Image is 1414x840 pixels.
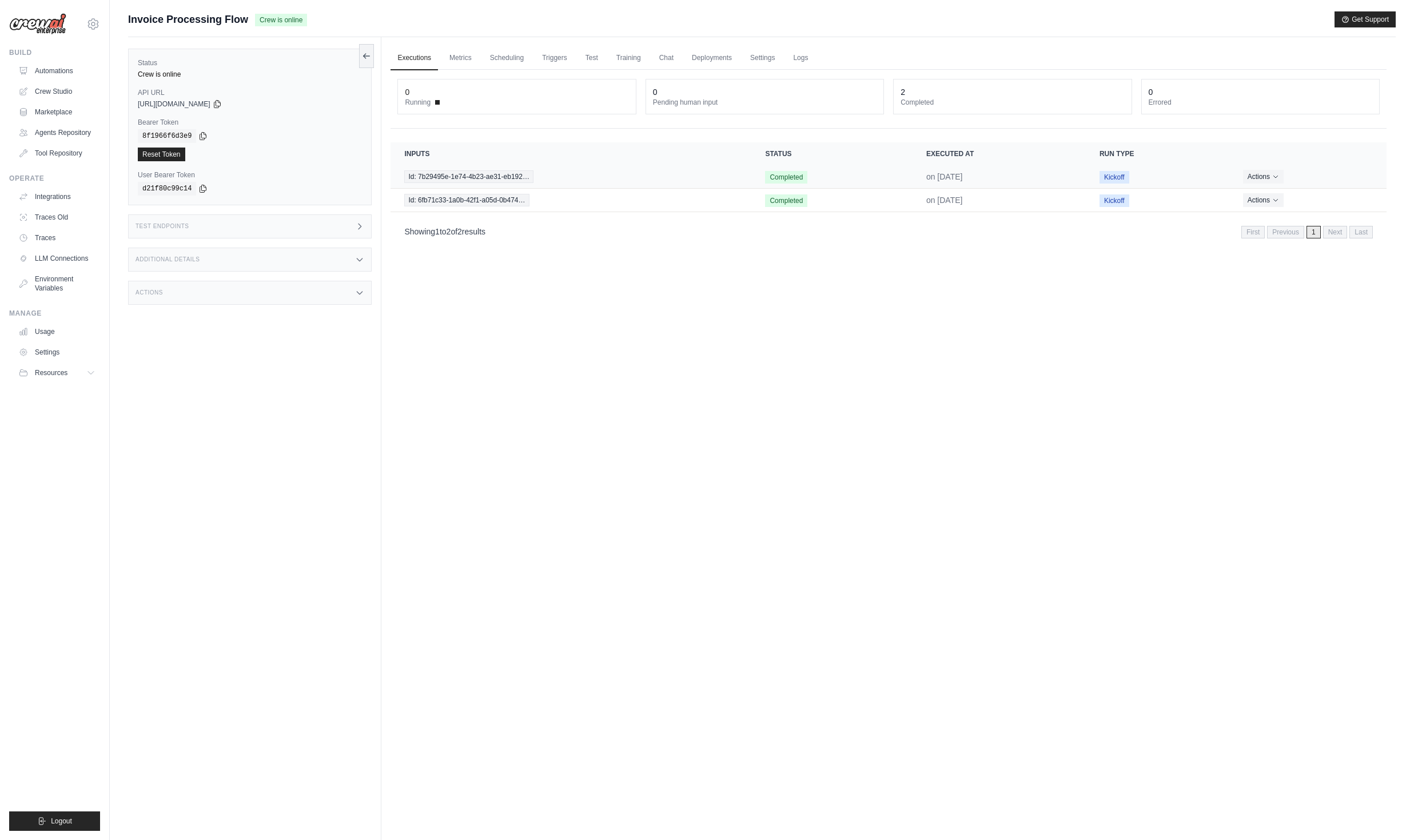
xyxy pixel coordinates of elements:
[447,227,451,236] span: 2
[1149,98,1372,107] dt: Errored
[405,98,431,107] span: Running
[1100,171,1129,184] span: Kickoff
[138,182,196,196] code: d21f80c99c14
[435,227,440,236] span: 1
[14,343,100,361] a: Settings
[685,46,739,70] a: Deployments
[14,82,100,101] a: Crew Studio
[901,86,905,98] div: 2
[1241,226,1265,238] span: First
[926,196,963,205] time: August 28, 2025 at 11:04 PDT
[138,148,185,161] a: Reset Token
[1335,11,1396,27] button: Get Support
[1357,785,1414,840] iframe: Chat Widget
[404,170,738,183] a: View execution details for Id
[653,86,658,98] div: 0
[1243,193,1284,207] button: Actions for execution
[14,188,100,206] a: Integrations
[9,811,100,831] button: Logout
[138,129,196,143] code: 8f1966f6d3e9
[138,118,362,127] label: Bearer Token
[1149,86,1153,98] div: 0
[1349,226,1373,238] span: Last
[9,13,66,35] img: Logo
[14,364,100,382] button: Resources
[9,174,100,183] div: Operate
[138,70,362,79] div: Crew is online
[14,229,100,247] a: Traces
[652,46,680,70] a: Chat
[610,46,648,70] a: Training
[743,46,782,70] a: Settings
[14,249,100,268] a: LLM Connections
[404,226,485,237] p: Showing to of results
[51,817,72,826] span: Logout
[9,309,100,318] div: Manage
[138,88,362,97] label: API URL
[138,170,362,180] label: User Bearer Token
[136,289,163,296] h3: Actions
[391,217,1387,246] nav: Pagination
[128,11,248,27] span: Invoice Processing Flow
[138,99,210,109] span: [URL][DOMAIN_NAME]
[255,14,307,26] span: Crew is online
[14,124,100,142] a: Agents Repository
[457,227,462,236] span: 2
[913,142,1086,165] th: Executed at
[14,62,100,80] a: Automations
[765,194,807,207] span: Completed
[579,46,605,70] a: Test
[9,48,100,57] div: Build
[136,256,200,263] h3: Additional Details
[391,142,1387,246] section: Crew executions table
[391,142,751,165] th: Inputs
[14,103,100,121] a: Marketplace
[1086,142,1229,165] th: Run Type
[14,208,100,226] a: Traces Old
[404,194,529,206] span: Id: 6fb71c33-1a0b-42f1-a05d-0b474…
[404,170,533,183] span: Id: 7b29495e-1e74-4b23-ae31-eb192…
[136,223,189,230] h3: Test Endpoints
[1243,170,1284,184] button: Actions for execution
[443,46,479,70] a: Metrics
[1323,226,1348,238] span: Next
[653,98,877,107] dt: Pending human input
[14,270,100,297] a: Environment Variables
[1307,226,1321,238] span: 1
[1241,226,1373,238] nav: Pagination
[35,368,67,377] span: Resources
[405,86,409,98] div: 0
[14,323,100,341] a: Usage
[751,142,913,165] th: Status
[138,58,362,67] label: Status
[786,46,815,70] a: Logs
[535,46,574,70] a: Triggers
[14,144,100,162] a: Tool Repository
[483,46,531,70] a: Scheduling
[391,46,438,70] a: Executions
[765,171,807,184] span: Completed
[901,98,1124,107] dt: Completed
[926,172,963,181] time: August 28, 2025 at 12:10 PDT
[404,194,738,206] a: View execution details for Id
[1267,226,1304,238] span: Previous
[1100,194,1129,207] span: Kickoff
